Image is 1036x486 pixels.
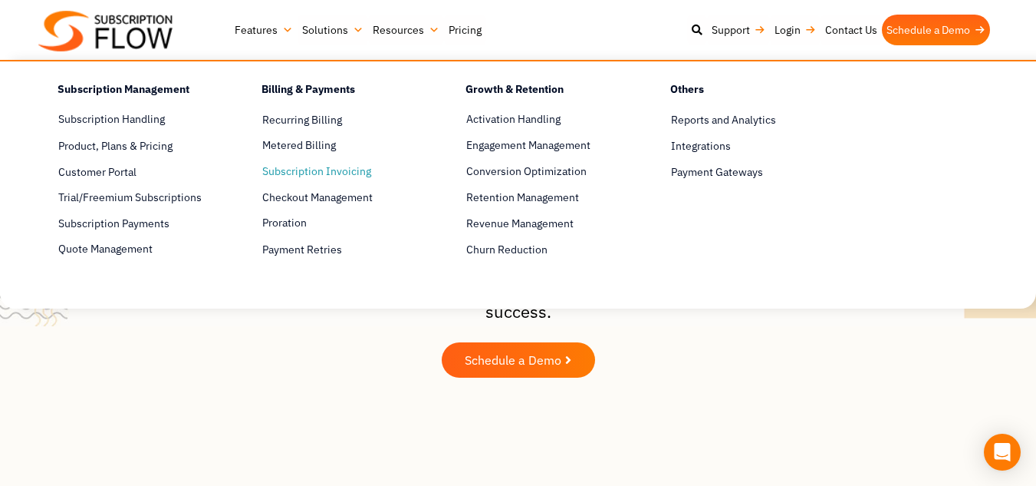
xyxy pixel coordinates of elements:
img: Subscriptionflow [38,11,173,51]
span: Churn Reduction [466,242,548,258]
a: Recurring Billing [262,111,412,129]
a: Proration [262,214,412,233]
a: Customer Portal [58,163,208,181]
a: Retention Management [466,189,616,207]
span: Payment Gateways [671,164,763,180]
span: Integrations [671,138,731,154]
a: Features [230,15,298,45]
a: Product, Plans & Pricing [58,137,208,155]
a: Trial/Freemium Subscriptions [58,189,208,207]
h4: Others [670,81,821,103]
span: Schedule a Demo [465,354,561,366]
a: Schedule a Demo [442,342,595,378]
a: Reports and Analytics [671,111,821,129]
span: Retention Management [466,190,579,206]
a: Solutions [298,15,368,45]
span: Customer Portal [58,164,136,180]
a: Integrations [671,137,821,155]
span: Subscription Payments [58,216,169,232]
h4: Billing & Payments [261,81,412,103]
a: Subscription Payments [58,214,208,233]
span: Product, Plans & Pricing [58,138,173,154]
a: Subscription Invoicing [262,163,412,181]
span: Checkout Management [262,190,373,206]
span: Reports and Analytics [671,112,776,128]
a: Activation Handling [466,111,616,129]
a: Metered Billing [262,137,412,155]
h4: Subscription Management [58,81,208,103]
a: Schedule a Demo [882,15,990,45]
a: Pricing [444,15,486,45]
span: Recurring Billing [262,112,342,128]
div: Open Intercom Messenger [984,434,1021,471]
a: Revenue Management [466,214,616,233]
a: Engagement Management [466,137,616,155]
span: Revenue Management [466,216,574,232]
a: Churn Reduction [466,240,616,259]
a: Support [707,15,770,45]
a: Conversion Optimization [466,163,616,181]
a: Quote Management [58,240,208,259]
a: Login [770,15,821,45]
a: Checkout Management [262,189,412,207]
a: Subscription Handling [58,111,208,129]
a: Payment Gateways [671,163,821,181]
a: Resources [368,15,444,45]
a: Payment Retries [262,240,412,259]
h4: Growth & Retention [465,81,616,103]
a: Contact Us [821,15,882,45]
span: Payment Retries [262,242,342,258]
